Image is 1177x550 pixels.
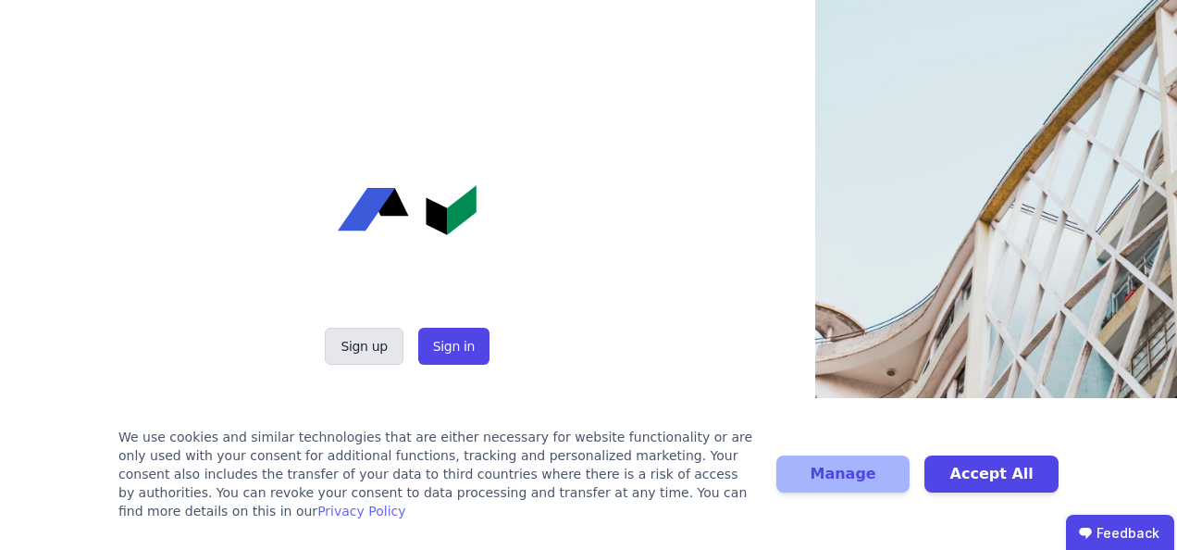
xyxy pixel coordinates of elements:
button: Accept All [924,456,1059,493]
button: Manage [776,456,911,493]
div: We use cookies and similar technologies that are either necessary for website functionality or ar... [118,428,754,520]
img: Concular [338,185,477,235]
button: Sign up [325,328,403,365]
button: Sign in [418,328,489,365]
a: Privacy Policy [317,504,405,519]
